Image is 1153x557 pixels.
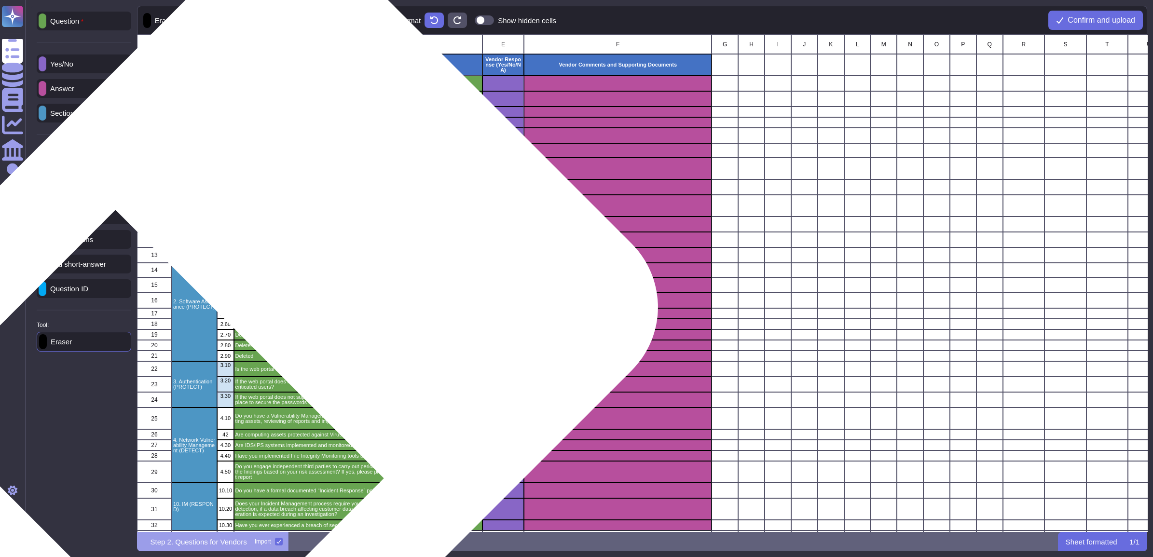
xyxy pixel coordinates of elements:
p: Do you conduct formal training in secure code development for developers, at least once a year? [235,268,480,273]
p: 1 / 1 [1129,538,1139,545]
div: 33 [137,530,172,541]
p: Eraser [151,17,176,24]
p: 1. Information Security Governance (IDENTIFY) [173,195,216,211]
p: Can you provide a copy of your SOC 2 Type 1 and Type 2 reports? [235,120,480,125]
div: 18 [137,319,172,329]
div: Import [255,539,271,544]
p: Do you routinely perform internal audits/assessments of conformance to your own policies, procedu... [235,182,480,192]
p: D1.3 [219,109,232,115]
p: D1.1 [219,81,232,86]
div: 4 [137,107,172,117]
p: Can you provide a copy of ISO 27001 certificate for your Information Security Management System (... [235,94,480,104]
p: 1.30 [219,203,232,208]
p: Have you ever experienced a breach of security involving customer data? [235,523,480,528]
p: Documents Request [173,111,216,122]
p: Eraser [47,338,72,345]
p: Do you have a formal Risk Management process to identify and prioritize cybersecurity risks, thre... [235,201,480,211]
p: Deleted [235,311,480,316]
span: O [934,41,938,47]
p: If the web portal does not support SSO, can you list provide the policies and technology mechanis... [235,394,480,405]
p: Can you provide copies of any other Cloud certifications and/or attestations (e.g. CSA CAIQ/STAR)? [235,148,480,153]
p: Do you have a documented information security policy that is approved by management, clearly assi... [235,161,480,177]
span: L [855,41,859,47]
p: Does your Incident Management process require you to notify customers within twenty-four (24) hou... [235,501,480,517]
p: Do you have annual and/or ongoing security awareness programs for new and existing employees, con... [235,219,480,230]
div: 9+ [14,512,20,517]
p: 1.10 [219,166,232,171]
p: Sub-Sections [46,236,93,243]
p: 4.40 [219,453,232,459]
p: 4.30 [219,443,232,448]
p: Additional steps: [37,147,79,152]
p: Instructions [46,211,87,218]
span: P [961,41,965,47]
div: 14 [137,263,172,277]
div: 7 [137,143,172,158]
p: Question [46,17,83,25]
p: 42 [219,432,232,437]
div: 17 [137,308,172,319]
p: D1.2 [219,96,232,102]
p: Deleted [235,322,480,327]
p: 2.40 [219,298,232,303]
div: 31 [137,498,172,520]
button: user [2,530,28,551]
p: 2nd short-answer [46,260,106,268]
p: Autoformat [385,17,421,24]
p: 1.50 [219,237,232,243]
p: Vendor Response (Yes/No/NA) [483,57,522,73]
div: 30 [137,483,172,498]
p: 3.30 [219,394,232,399]
p: 2.70 [219,332,232,338]
span: G [723,41,727,47]
p: 2. Software Assurance (PROTECT) [173,299,216,310]
p: Vendor Comments and Supporting Documents [525,62,710,68]
div: 23 [137,377,172,392]
p: Question Group [173,62,216,68]
div: 28 [137,450,172,461]
p: 2.20 [219,268,232,273]
p: Sheet formatted [1066,538,1117,545]
p: 3.10 [219,363,232,368]
p: D1.4 [219,120,232,125]
p: 4.50 [219,469,232,475]
div: 2 [137,76,172,91]
span: K [829,41,833,47]
p: Can you provide a copy of your Information Security Policy (or its Table of Contents)? [235,81,480,86]
p: Step 2. Questions for Vendors [151,538,247,545]
div: 5 [137,117,172,128]
span: S [1063,41,1067,47]
p: D2.1 [219,133,232,138]
span: Q [987,41,991,47]
p: Deleted [235,353,480,359]
div: 20 [137,340,172,351]
p: If the web portal does not support SSO, can you describe the safeguards in place to restrict logi... [235,379,480,390]
div: 27 [137,440,172,450]
p: 2.50 [219,311,232,316]
span: F [616,41,619,47]
div: 11 [137,217,172,232]
p: Do you have a formal documented “Incident Response” policy and supporting incident response teams? [235,488,480,493]
div: 6 [137,128,172,143]
p: 2.80 [219,343,232,348]
span: H [749,41,754,47]
div: 12 [137,232,172,247]
div: 8 [137,158,172,179]
p: Do you have a Vulnerability Management process that includes periodic scanning of network and com... [235,413,480,424]
p: 2.30 [219,283,232,288]
span: A [192,41,196,47]
p: 2.90 [219,353,232,359]
div: 15 [137,277,172,293]
p: 10.20 [219,506,232,512]
p: Answer [46,85,74,92]
span: B [223,41,227,47]
div: 19 [137,329,172,340]
p: 4. Network Vulnerability Management (DETECT) [173,437,216,453]
p: Are computing assets protected against Virus and Malware infections? [235,432,480,437]
p: 2.60 [219,322,232,327]
p: Sub-Question [46,162,95,169]
p: Do you carry out web portal penetration tests for the web portal (including patches and major upd... [235,295,480,306]
p: Question [235,62,480,68]
p: Clear sheet [313,17,350,24]
img: user [4,532,21,549]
